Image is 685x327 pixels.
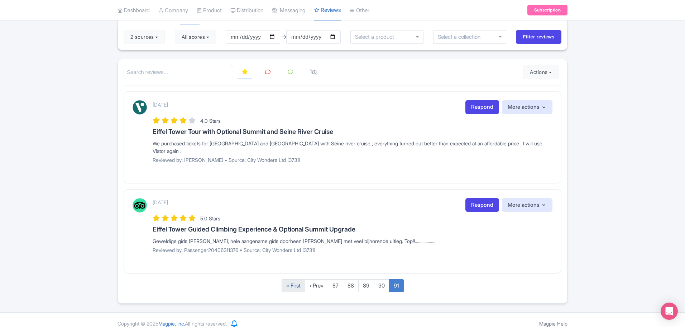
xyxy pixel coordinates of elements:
[661,303,678,320] div: Open Intercom Messenger
[282,279,305,293] a: « First
[153,246,552,254] p: Reviewed by: Passenger20406311376 • Source: City Wonders Ltd (3731)
[502,198,552,212] button: More actions
[343,279,359,293] a: 88
[133,198,147,212] img: Tripadvisor Logo
[153,198,168,206] p: [DATE]
[153,237,552,245] div: Geweldige gids [PERSON_NAME], hele aangename gids doorheen [PERSON_NAME] met veel bijhorende uitl...
[465,100,499,114] a: Respond
[175,30,216,44] button: All scores
[153,226,552,233] h3: Eiffel Tower Guided Climbing Experience & Optional Summit Upgrade
[200,118,221,124] span: 4.0 Stars
[124,65,233,80] input: Search reviews...
[328,279,343,293] a: 87
[153,156,552,164] p: Reviewed by: [PERSON_NAME] • Source: City Wonders Ltd (3731)
[158,321,185,327] span: Magpie, Inc.
[355,34,398,40] input: Select a product
[133,100,147,115] img: Viator Logo
[153,101,168,108] p: [DATE]
[502,100,552,114] button: More actions
[158,0,188,20] a: Company
[374,279,389,293] a: 90
[358,279,374,293] a: 89
[305,279,328,293] a: ‹ Prev
[465,198,499,212] a: Respond
[153,140,552,155] div: We purchased tickets for [GEOGRAPHIC_DATA] and [GEOGRAPHIC_DATA] with Seine river cruise , everyt...
[527,5,567,15] a: Subscription
[118,0,150,20] a: Dashboard
[124,30,165,44] button: 2 sources
[523,65,559,79] button: Actions
[153,128,552,135] h3: Eiffel Tower Tour with Optional Summit and Seine River Cruise
[389,279,404,293] a: 91
[272,0,306,20] a: Messaging
[197,0,222,20] a: Product
[516,30,561,44] input: Filter reviews
[438,34,485,40] input: Select a collection
[539,321,567,327] a: Magpie Help
[200,215,220,221] span: 5.0 Stars
[350,0,369,20] a: Other
[230,0,263,20] a: Distribution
